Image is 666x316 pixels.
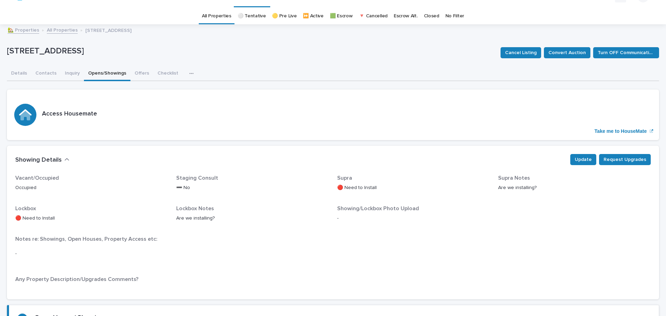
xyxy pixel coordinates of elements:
p: [STREET_ADDRESS] [85,26,131,34]
a: Escrow Alt. [394,8,418,24]
span: Supra [337,175,352,181]
a: All Properties [47,26,78,34]
span: Vacant/Occupied [15,175,59,181]
button: Checklist [153,67,182,81]
p: 🔴 Need to Install [337,184,490,191]
p: 🔴 Need to Install [15,215,168,222]
a: 🏡 Properties [8,26,39,34]
button: Convert Auction [544,47,590,58]
button: Details [7,67,31,81]
button: Request Upgrades [599,154,651,165]
a: 🔻 Cancelled [359,8,387,24]
h2: Showing Details [15,156,62,164]
p: [STREET_ADDRESS] [7,46,495,56]
span: Staging Consult [176,175,218,181]
span: Update [575,154,592,165]
span: Request Upgrades [604,154,646,165]
button: Turn OFF Communication [593,47,659,58]
button: Contacts [31,67,61,81]
a: Closed [424,8,439,24]
p: Are we installing? [498,184,651,191]
button: Showing Details [15,154,69,166]
h3: Access Housemate [42,110,97,118]
button: Opens/Showings [84,67,130,81]
p: Occupied [15,184,168,191]
a: All Properties [202,8,231,24]
button: Update [570,154,596,165]
span: Supra Notes [498,175,530,181]
a: ⏩ Active [303,8,324,24]
span: Showing/Lockbox Photo Upload [337,206,419,211]
p: ➖ No [176,184,329,191]
button: Inquiry [61,67,84,81]
a: ⚪️ Tentative [238,8,266,24]
p: - [337,215,490,222]
p: Take me to HouseMate [595,128,647,134]
p: - [15,250,651,257]
span: Lockbox Notes [176,206,214,211]
span: Any Property Description/Upgrades Comments? [15,276,138,282]
button: Cancel Listing [501,47,541,58]
span: Notes re: Showings, Open Houses, Property Access etc: [15,236,157,242]
p: Are we installing? [176,215,329,222]
span: Cancel Listing [505,47,537,59]
span: Lockbox [15,206,36,211]
span: Convert Auction [548,47,586,59]
span: Turn OFF Communication [598,47,655,59]
a: Take me to HouseMate [7,89,659,140]
a: No Filter [445,8,464,24]
a: 🟩 Escrow [330,8,353,24]
button: Offers [130,67,153,81]
a: 🟡 Pre Live [272,8,297,24]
